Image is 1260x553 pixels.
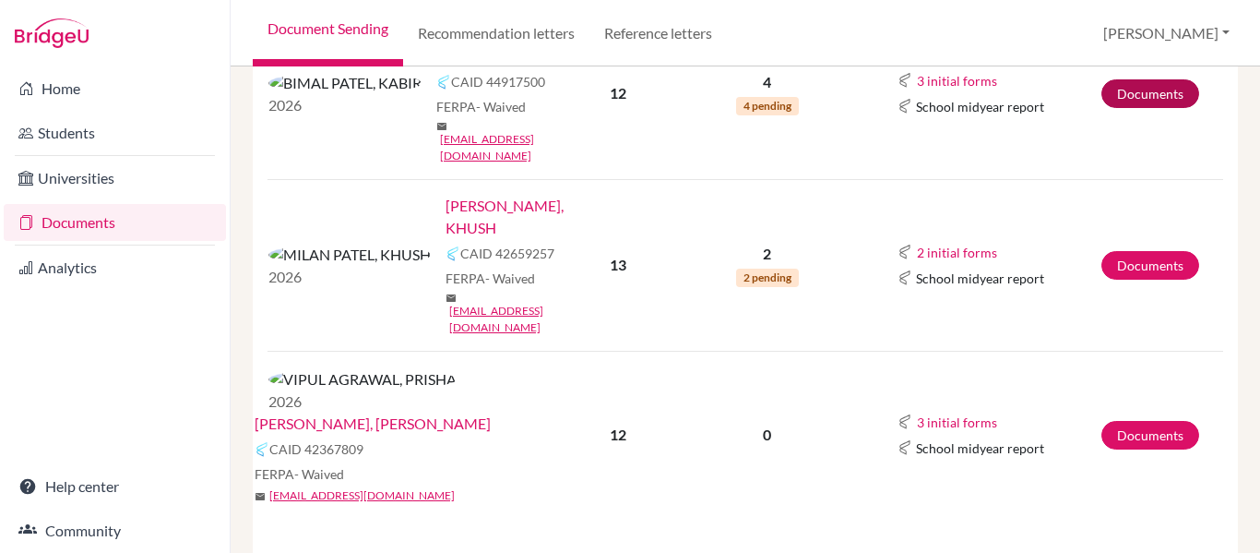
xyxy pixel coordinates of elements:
img: Common App logo [255,442,269,457]
span: 2 pending [736,269,799,287]
span: CAID 44917500 [451,72,545,91]
p: 2026 [268,266,431,288]
b: 13 [610,256,626,273]
a: Documents [1101,421,1199,450]
a: [PERSON_NAME], KHUSH [446,195,568,239]
span: FERPA [436,97,526,116]
a: Analytics [4,249,226,286]
a: Home [4,70,226,107]
a: Students [4,114,226,151]
img: MILAN PATEL, KHUSH [268,244,431,266]
p: 4 [682,71,852,93]
p: 2 [682,243,852,265]
a: Documents [1101,79,1199,108]
span: mail [446,293,457,304]
button: [PERSON_NAME] [1095,16,1238,51]
span: FERPA [255,464,344,484]
span: School midyear report [916,439,1044,458]
b: 12 [610,84,626,102]
img: Common App logo [436,75,451,90]
img: VIPUL AGRAWAL, PRISHA [268,368,457,391]
span: FERPA [446,269,535,288]
img: Common App logo [897,440,912,455]
span: - Waived [476,99,526,114]
span: CAID 42659257 [460,244,554,263]
p: 2026 [268,391,457,413]
a: [EMAIL_ADDRESS][DOMAIN_NAME] [440,131,568,164]
img: Bridge-U [15,18,89,48]
a: [PERSON_NAME], [PERSON_NAME] [255,413,491,435]
a: Help center [4,468,226,505]
a: Documents [4,204,226,241]
img: Common App logo [897,73,912,88]
span: School midyear report [916,97,1044,116]
a: [EMAIL_ADDRESS][DOMAIN_NAME] [449,303,568,336]
button: 3 initial forms [916,412,998,433]
img: Common App logo [897,99,912,114]
span: CAID 42367809 [269,439,363,459]
img: Common App logo [897,270,912,285]
a: Documents [1101,251,1199,280]
p: 0 [682,424,852,446]
img: Common App logo [897,415,912,429]
a: Community [4,512,226,549]
button: 3 initial forms [916,70,998,91]
button: 2 initial forms [916,242,998,263]
span: School midyear report [916,269,1044,288]
span: - Waived [294,466,344,482]
span: - Waived [485,270,535,286]
img: Common App logo [446,246,460,261]
span: mail [436,121,447,132]
img: Common App logo [897,245,912,259]
b: 12 [610,426,626,443]
a: [EMAIL_ADDRESS][DOMAIN_NAME] [269,487,455,504]
p: 2026 [268,94,422,116]
img: BIMAL PATEL, KABIR [268,72,422,94]
a: Universities [4,160,226,197]
span: mail [255,491,266,502]
span: 4 pending [736,97,799,115]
